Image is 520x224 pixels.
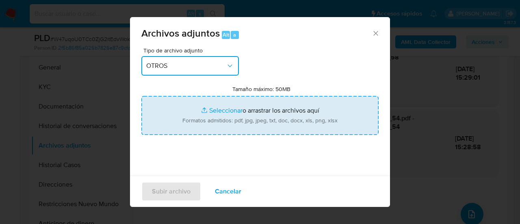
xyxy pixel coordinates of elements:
[233,31,236,39] span: a
[372,29,379,37] button: Cerrar
[141,56,239,76] button: OTROS
[143,48,241,53] span: Tipo de archivo adjunto
[204,182,252,201] button: Cancelar
[146,62,226,70] span: OTROS
[141,26,220,40] span: Archivos adjuntos
[232,85,290,93] label: Tamaño máximo: 50MB
[223,31,229,39] span: Alt
[215,183,241,200] span: Cancelar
